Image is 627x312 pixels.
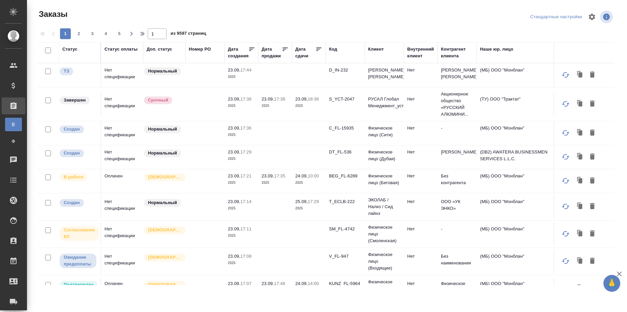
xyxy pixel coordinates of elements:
[143,149,182,158] div: Статус по умолчанию для стандартных заказов
[143,173,182,182] div: Выставляется автоматически для первых 3 заказов нового контактного лица. Особое внимание
[228,125,240,131] p: 23.09,
[101,222,143,246] td: Нет спецификации
[558,173,574,189] button: Обновить
[368,251,400,272] p: Физическое лицо (Входящие)
[574,200,587,213] button: Клонировать
[240,96,251,102] p: 17:36
[228,132,255,138] p: 2025
[587,282,598,295] button: Удалить
[228,149,240,154] p: 23.09,
[228,46,248,59] div: Дата создания
[407,125,434,132] p: Нет
[407,226,434,232] p: Нет
[87,28,98,39] button: 3
[228,226,240,231] p: 23.09,
[143,226,182,235] div: Выставляется автоматически для первых 3 заказов нового контактного лица. Особое внимание
[308,173,319,178] p: 10:00
[477,195,558,219] td: (МБ) ООО "Монблан"
[368,125,400,138] p: Физическое лицо (Сити)
[441,226,473,232] p: -
[64,97,86,104] p: Завершен
[148,254,182,261] p: [DEMOGRAPHIC_DATA]
[64,68,69,75] p: ТЗ
[558,280,574,296] button: Обновить
[37,9,67,20] span: Заказы
[558,125,574,141] button: Обновить
[114,28,125,39] button: 5
[477,145,558,169] td: (DB2) AWATERA BUSINESSMEN SERVICES L.L.C.
[228,281,240,286] p: 23.09,
[441,173,473,186] p: Без контрагента
[73,30,84,37] span: 2
[329,198,361,205] p: T_ECLB-222
[407,253,434,260] p: Нет
[228,205,255,212] p: 2025
[240,226,251,231] p: 17:11
[587,227,598,240] button: Удалить
[329,149,361,155] p: DT_FL-536
[59,67,97,76] div: Выставляет КМ при отправке заказа на расчет верстке (для тикета) или для уточнения сроков на прои...
[329,46,337,53] div: Код
[558,96,574,112] button: Обновить
[64,150,80,157] p: Создан
[441,280,473,294] p: Физическое лицо
[64,227,95,240] p: Согласование КП
[529,12,584,22] div: split button
[600,10,614,23] span: Посмотреть информацию
[262,46,282,59] div: Дата продажи
[148,174,182,180] p: [DEMOGRAPHIC_DATA]
[101,121,143,145] td: Нет спецификации
[228,96,240,102] p: 23.09,
[558,149,574,165] button: Обновить
[368,224,400,244] p: Физическое лицо (Смоленская)
[587,200,598,213] button: Удалить
[587,97,598,110] button: Удалить
[308,199,319,204] p: 17:29
[62,46,78,53] div: Статус
[574,126,587,139] button: Клонировать
[8,138,19,145] span: Ф
[5,135,22,148] a: Ф
[59,125,97,134] div: Выставляется автоматически при создании заказа
[587,150,598,163] button: Удалить
[574,68,587,81] button: Клонировать
[329,173,361,179] p: BEG_FL-6289
[295,96,308,102] p: 23.09,
[477,250,558,273] td: (МБ) ООО "Монблан"
[240,199,251,204] p: 17:14
[64,254,92,267] p: Ожидание предоплаты
[407,46,434,59] div: Внутренний клиент
[64,126,80,133] p: Создан
[148,97,168,104] p: Срочный
[477,92,558,116] td: (ТУ) ООО "Трактат"
[295,179,322,186] p: 2025
[143,125,182,134] div: Статус по умолчанию для стандартных заказов
[274,173,285,178] p: 17:35
[228,74,255,80] p: 2025
[148,150,177,157] p: Нормальный
[368,197,400,217] p: ЭКОЛАБ / Налко / Сид лайнз
[558,253,574,269] button: Обновить
[606,276,618,290] span: 🙏
[295,281,308,286] p: 24.09,
[574,97,587,110] button: Клонировать
[558,226,574,242] button: Обновить
[101,63,143,87] td: Нет спецификации
[148,199,177,206] p: Нормальный
[100,30,111,37] span: 4
[59,280,97,289] div: Выставляет КМ после уточнения всех необходимых деталей и получения согласия клиента на запуск. С ...
[228,232,255,239] p: 2025
[368,149,400,162] p: Физическое лицо (Дубаи)
[329,67,361,74] p: D_IN-232
[368,279,400,299] p: Физическое лицо (Кунцевская)
[262,103,289,109] p: 2025
[274,281,285,286] p: 17:48
[228,67,240,73] p: 23.09,
[295,103,322,109] p: 2025
[228,260,255,266] p: 2025
[143,253,182,262] div: Выставляется автоматически для первых 3 заказов нового контактного лица. Особое внимание
[329,280,361,287] p: KUNZ_FL-5964
[477,121,558,145] td: (МБ) ООО "Монблан"
[574,227,587,240] button: Клонировать
[262,96,274,102] p: 23.09,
